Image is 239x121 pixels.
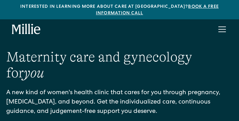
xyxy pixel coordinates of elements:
a: home [12,24,41,35]
h1: Maternity care and gynecology for [6,49,233,81]
div: Interested in learning more about care at [GEOGRAPHIC_DATA]? [5,4,234,17]
p: A new kind of women's health clinic that cares for you through pregnancy, [MEDICAL_DATA], and bey... [6,88,233,116]
em: you [24,65,44,81]
div: menu [215,22,227,37]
